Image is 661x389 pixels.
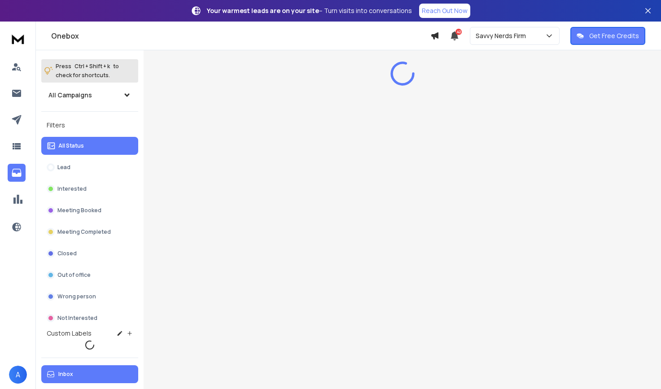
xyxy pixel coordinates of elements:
img: logo [9,31,27,47]
p: Wrong person [57,293,96,300]
span: Ctrl + Shift + k [73,61,111,71]
button: Meeting Completed [41,223,138,241]
h3: Filters [41,119,138,131]
button: A [9,366,27,384]
p: Inbox [58,371,73,378]
h1: All Campaigns [48,91,92,100]
p: Out of office [57,271,91,279]
p: Meeting Completed [57,228,111,236]
button: Out of office [41,266,138,284]
span: 42 [455,29,462,35]
button: Lead [41,158,138,176]
button: Wrong person [41,288,138,306]
p: Closed [57,250,77,257]
strong: Your warmest leads are on your site [207,6,319,15]
button: Interested [41,180,138,198]
button: All Campaigns [41,86,138,104]
button: Not Interested [41,309,138,327]
p: Savvy Nerds Firm [476,31,530,40]
button: Inbox [41,365,138,383]
a: Reach Out Now [419,4,470,18]
p: Reach Out Now [422,6,468,15]
h3: Custom Labels [47,329,92,338]
p: Meeting Booked [57,207,101,214]
p: – Turn visits into conversations [207,6,412,15]
h1: Onebox [51,31,430,41]
button: Meeting Booked [41,201,138,219]
p: Get Free Credits [589,31,639,40]
p: Interested [57,185,87,192]
button: Get Free Credits [570,27,645,45]
p: Not Interested [57,315,97,322]
button: All Status [41,137,138,155]
button: Closed [41,245,138,262]
p: Press to check for shortcuts. [56,62,119,80]
p: Lead [57,164,70,171]
p: All Status [58,142,84,149]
